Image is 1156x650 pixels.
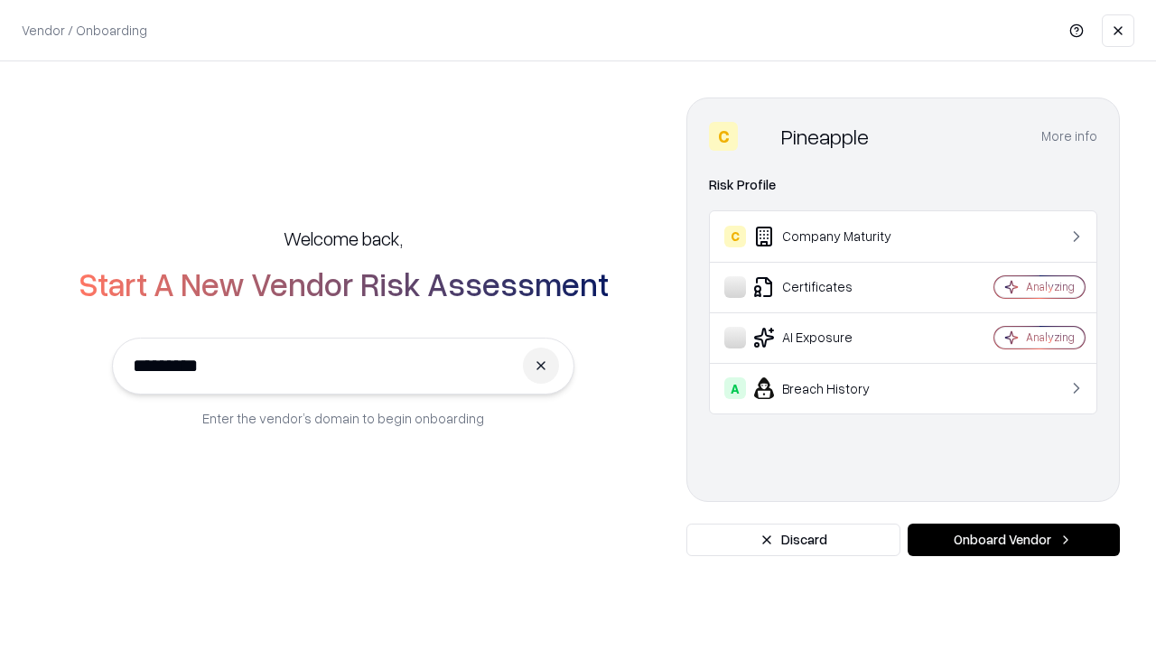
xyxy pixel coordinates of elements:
div: Analyzing [1026,279,1075,294]
p: Enter the vendor’s domain to begin onboarding [202,409,484,428]
div: C [724,226,746,247]
p: Vendor / Onboarding [22,21,147,40]
div: Company Maturity [724,226,940,247]
button: More info [1041,120,1097,153]
div: Breach History [724,377,940,399]
h2: Start A New Vendor Risk Assessment [79,265,609,302]
img: Pineapple [745,122,774,151]
h5: Welcome back, [284,226,403,251]
div: Certificates [724,276,940,298]
button: Onboard Vendor [908,524,1120,556]
button: Discard [686,524,900,556]
div: Pineapple [781,122,869,151]
div: Analyzing [1026,330,1075,345]
div: A [724,377,746,399]
div: Risk Profile [709,174,1097,196]
div: C [709,122,738,151]
div: AI Exposure [724,327,940,348]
